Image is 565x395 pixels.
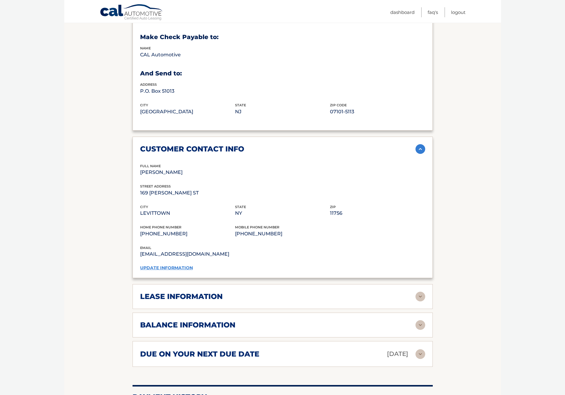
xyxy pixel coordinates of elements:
[140,246,151,250] span: email
[140,209,235,217] p: LEVITTOWN
[140,225,181,229] span: home phone number
[390,7,415,17] a: Dashboard
[330,103,347,107] span: zip code
[428,7,438,17] a: FAQ's
[140,189,235,197] p: 169 [PERSON_NAME] ST
[140,205,148,209] span: city
[415,320,425,330] img: accordion-rest.svg
[140,51,235,59] p: CAL Automotive
[330,205,336,209] span: zip
[140,230,235,238] p: [PHONE_NUMBER]
[140,108,235,116] p: [GEOGRAPHIC_DATA]
[140,350,259,359] h2: due on your next due date
[235,108,330,116] p: NJ
[415,349,425,359] img: accordion-rest.svg
[140,184,171,188] span: street address
[235,103,246,107] span: state
[100,4,163,22] a: Cal Automotive
[140,168,235,177] p: [PERSON_NAME]
[140,265,193,271] a: update information
[140,82,157,87] span: address
[140,164,161,168] span: full name
[330,209,425,217] p: 11756
[140,33,425,41] h3: Make Check Payable to:
[235,205,246,209] span: state
[140,320,235,330] h2: balance information
[140,144,244,154] h2: customer contact info
[140,46,151,50] span: name
[140,250,283,258] p: [EMAIL_ADDRESS][DOMAIN_NAME]
[387,349,408,359] p: [DATE]
[140,103,148,107] span: city
[330,108,425,116] p: 07101-5113
[235,225,279,229] span: mobile phone number
[140,87,235,95] p: P.O. Box 51013
[235,230,330,238] p: [PHONE_NUMBER]
[140,292,223,301] h2: lease information
[235,209,330,217] p: NY
[140,70,425,77] h3: And Send to:
[415,144,425,154] img: accordion-active.svg
[451,7,466,17] a: Logout
[415,292,425,301] img: accordion-rest.svg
